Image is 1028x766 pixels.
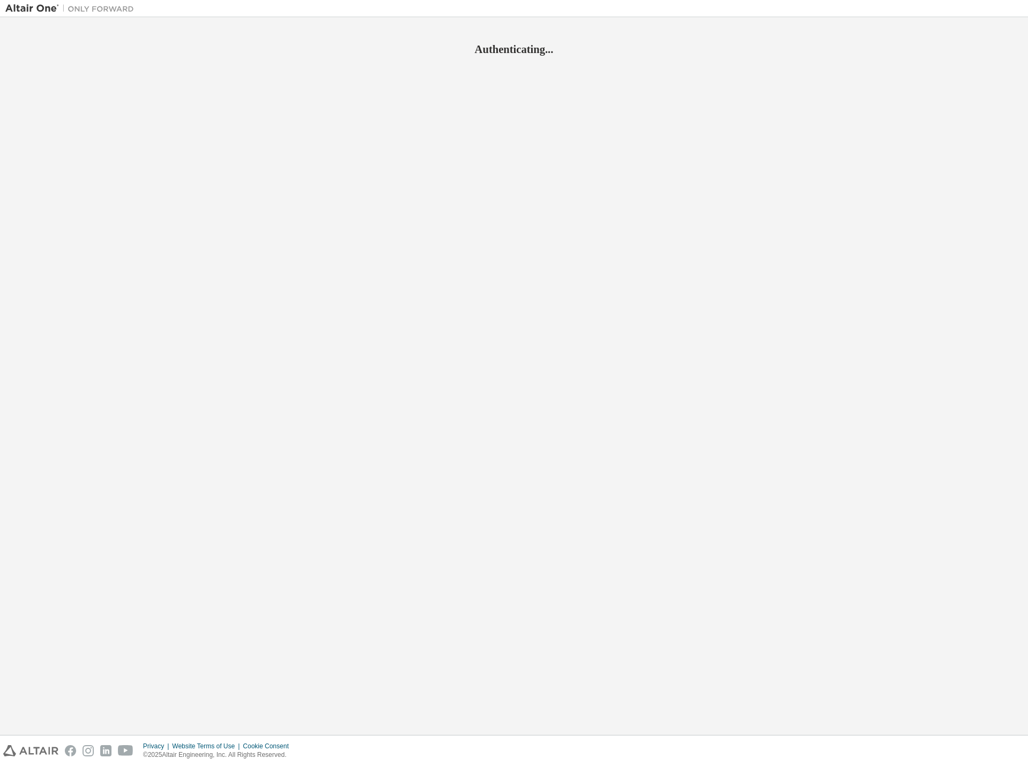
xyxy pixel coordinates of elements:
h2: Authenticating... [5,42,1023,56]
div: Privacy [143,742,172,750]
img: Altair One [5,3,139,14]
div: Cookie Consent [243,742,295,750]
p: © 2025 Altair Engineering, Inc. All Rights Reserved. [143,750,295,760]
img: linkedin.svg [100,745,111,756]
img: altair_logo.svg [3,745,58,756]
img: youtube.svg [118,745,133,756]
img: facebook.svg [65,745,76,756]
div: Website Terms of Use [172,742,243,750]
img: instagram.svg [83,745,94,756]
